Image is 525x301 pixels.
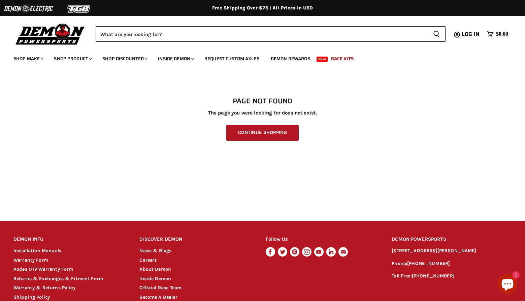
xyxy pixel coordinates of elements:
[13,248,61,254] a: Installation Manuals
[13,110,512,116] p: The page you were looking for does not exist.
[153,52,198,66] a: Inside Demon
[3,2,54,15] img: Demon Electric Logo 2
[326,52,359,66] a: Race Kits
[412,273,455,279] a: [PHONE_NUMBER]
[266,52,315,66] a: Demon Rewards
[96,26,446,42] form: Product
[97,52,152,66] a: Shop Discounted
[462,30,480,38] span: Log in
[139,266,171,272] a: About Demon
[496,31,508,37] span: $0.00
[495,274,520,296] inbox-online-store-chat: Shopify online store chat
[407,261,450,266] a: [PHONE_NUMBER]
[13,97,512,105] h1: Page not found
[54,2,104,15] img: TGB Logo 2
[13,285,75,291] a: Warranty & Returns Policy
[8,52,47,66] a: Shop Make
[317,57,328,62] span: New!
[13,232,127,247] h2: DEMON INFO
[199,52,264,66] a: Request Custom Axles
[139,257,157,263] a: Careers
[13,22,87,46] img: Demon Powersports
[392,232,512,247] h2: DEMON POWERSPORTS
[8,49,506,66] ul: Main menu
[13,294,50,300] a: Shipping Policy
[13,257,48,263] a: Warranty Form
[139,285,182,291] a: Official Race Team
[139,232,253,247] h2: DISCOVER DEMON
[139,248,171,254] a: News & Blogs
[392,260,512,268] p: Phone:
[49,52,96,66] a: Shop Product
[266,232,379,247] h2: Follow Us
[484,29,512,39] a: $0.00
[96,26,428,42] input: Search
[13,276,103,281] a: Returns & Exchanges & Fitment Form
[428,26,446,42] button: Search
[139,276,171,281] a: Inside Demon
[392,247,512,255] p: [STREET_ADDRESS][PERSON_NAME]
[13,266,73,272] a: Aodes UTV Warranty Form
[459,31,484,37] a: Log in
[226,125,299,141] a: Continue Shopping
[139,294,177,300] a: Become A Dealer
[392,272,512,280] p: Toll Free:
